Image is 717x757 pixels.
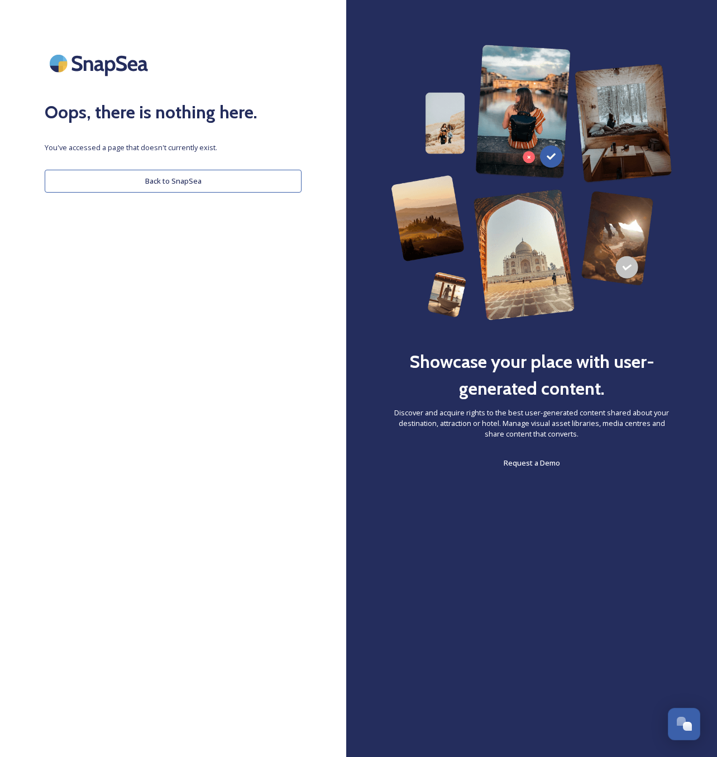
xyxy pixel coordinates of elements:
[45,99,302,126] h2: Oops, there is nothing here.
[391,348,672,402] h2: Showcase your place with user-generated content.
[391,45,672,320] img: 63b42ca75bacad526042e722_Group%20154-p-800.png
[504,456,560,469] a: Request a Demo
[668,708,700,740] button: Open Chat
[45,142,302,153] span: You've accessed a page that doesn't currently exist.
[391,408,672,440] span: Discover and acquire rights to the best user-generated content shared about your destination, att...
[45,45,156,82] img: SnapSea Logo
[504,458,560,468] span: Request a Demo
[45,170,302,193] button: Back to SnapSea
